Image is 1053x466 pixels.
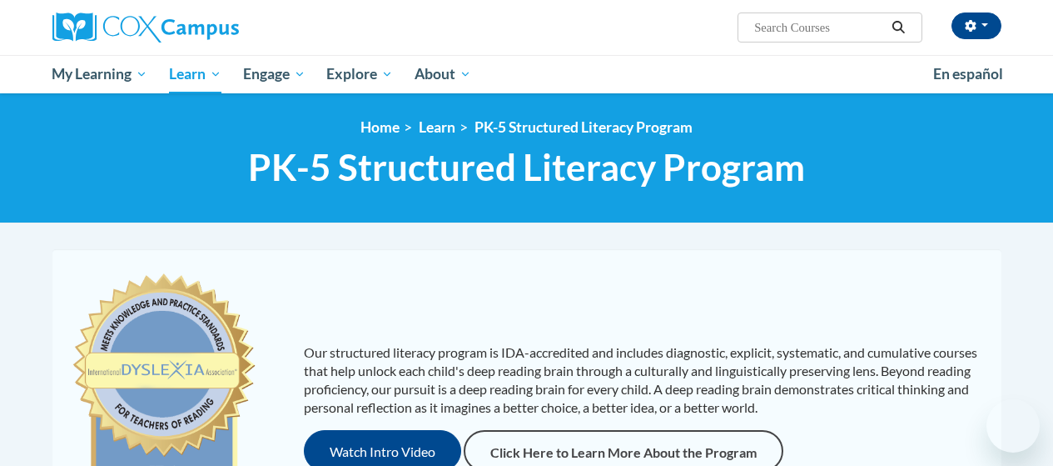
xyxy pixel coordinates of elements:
[474,118,693,136] a: PK-5 Structured Literacy Program
[415,64,471,84] span: About
[40,55,1014,93] div: Main menu
[326,64,393,84] span: Explore
[922,57,1014,92] a: En español
[886,18,911,38] button: Search
[158,55,232,93] a: Learn
[42,55,159,93] a: My Learning
[315,55,404,93] a: Explore
[232,55,316,93] a: Engage
[304,343,985,417] p: Our structured literacy program is IDA-accredited and includes diagnostic, explicit, systematic, ...
[52,64,147,84] span: My Learning
[752,18,886,38] input: Search Courses
[52,13,352,43] a: Cox Campus
[248,145,805,189] span: PK-5 Structured Literacy Program
[360,118,400,136] a: Home
[52,13,239,43] img: Cox Campus
[169,64,221,84] span: Learn
[243,64,305,84] span: Engage
[419,118,455,136] a: Learn
[933,65,1003,83] span: En español
[951,13,1001,39] button: Account Settings
[986,399,1040,453] iframe: Button to launch messaging window
[404,55,482,93] a: About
